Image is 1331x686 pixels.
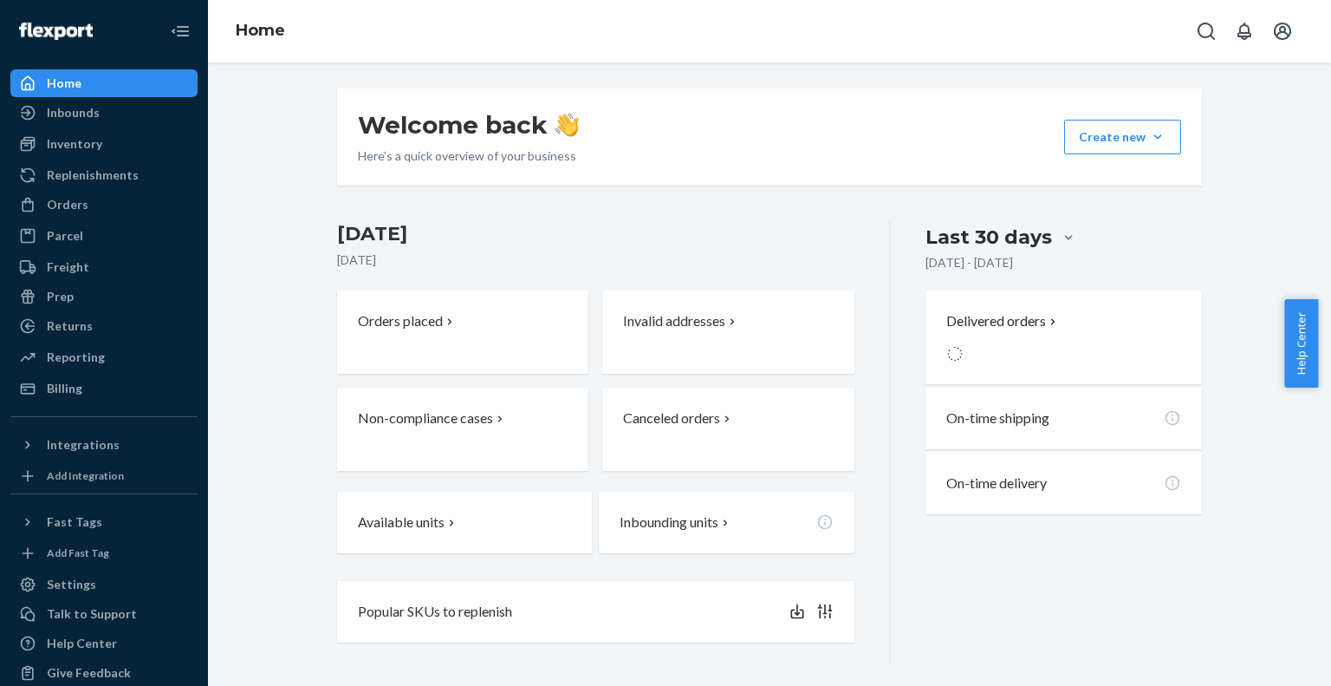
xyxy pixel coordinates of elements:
p: On-time shipping [946,408,1049,428]
button: Open account menu [1265,14,1300,49]
div: Help Center [47,635,117,652]
button: Fast Tags [10,508,198,536]
a: Settings [10,571,198,598]
button: Close Navigation [163,14,198,49]
button: Create new [1064,120,1181,154]
div: Last 30 days [925,224,1052,251]
p: Invalid addresses [623,311,725,331]
div: Billing [47,380,82,397]
div: Inventory [47,135,102,153]
a: Orders [10,191,198,219]
div: Replenishments [47,167,139,184]
button: Delivered orders [946,311,1060,331]
p: [DATE] [337,252,854,269]
a: Inventory [10,130,198,158]
button: Integrations [10,431,198,459]
div: Inbounds [47,104,100,121]
button: Open Search Box [1189,14,1224,49]
button: Canceled orders [602,388,854,471]
a: Reporting [10,343,198,371]
div: Add Integration [47,468,124,483]
div: Settings [47,576,96,593]
div: Returns [47,317,93,335]
ol: breadcrumbs [222,6,299,56]
p: Orders placed [358,311,443,331]
p: Here’s a quick overview of your business [358,147,579,165]
p: Non-compliance cases [358,408,493,428]
p: [DATE] - [DATE] [925,254,1013,271]
img: hand-wave emoji [555,113,579,137]
a: Home [236,21,285,40]
button: Orders placed [337,291,588,374]
div: Fast Tags [47,513,102,531]
button: Help Center [1284,299,1318,388]
div: Parcel [47,227,83,245]
p: Available units [358,513,445,532]
div: Freight [47,258,89,276]
div: Prep [47,288,74,305]
a: Add Integration [10,466,198,487]
h1: Welcome back [358,109,579,140]
button: Open notifications [1227,14,1262,49]
a: Home [10,69,198,97]
a: Prep [10,283,198,310]
a: Parcel [10,222,198,250]
div: Home [47,75,81,92]
img: Flexport logo [19,23,93,40]
a: Replenishments [10,161,198,189]
a: Talk to Support [10,600,198,628]
div: Add Fast Tag [47,546,109,560]
div: Orders [47,196,88,213]
button: Available units [337,492,592,553]
a: Inbounds [10,99,198,127]
p: Popular SKUs to replenish [358,602,512,622]
a: Freight [10,253,198,281]
a: Billing [10,375,198,402]
p: On-time delivery [946,474,1047,493]
a: Add Fast Tag [10,543,198,564]
a: Returns [10,312,198,340]
p: Canceled orders [623,408,720,428]
h3: [DATE] [337,220,854,248]
div: Give Feedback [47,664,131,682]
button: Invalid addresses [602,291,854,374]
button: Non-compliance cases [337,388,588,471]
div: Reporting [47,349,105,366]
button: Inbounding units [599,492,854,553]
p: Inbounding units [620,513,718,532]
a: Help Center [10,630,198,657]
div: Integrations [47,436,120,454]
div: Talk to Support [47,605,137,623]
